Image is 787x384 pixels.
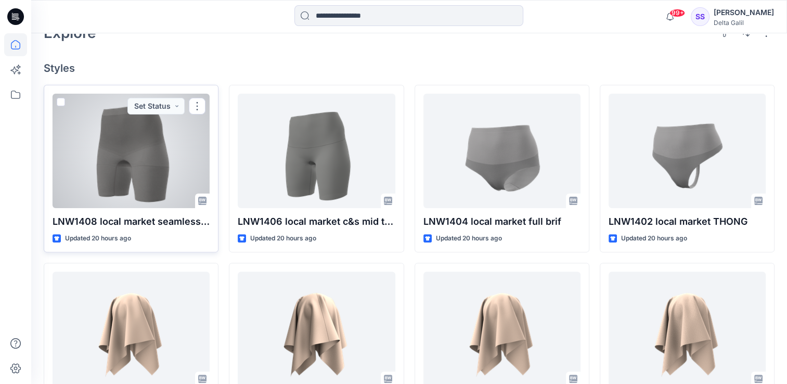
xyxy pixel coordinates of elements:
p: LNW1404 local market full brif [423,214,580,229]
div: [PERSON_NAME] [714,6,774,19]
h2: Explore [44,24,96,41]
p: LNW1408 local market seamless mid thigh [53,214,210,229]
p: Updated 20 hours ago [250,233,316,244]
a: LNW1408 local market seamless mid thigh [53,94,210,208]
span: 99+ [669,9,685,17]
h4: Styles [44,62,775,74]
a: LNW1402 local market THONG [609,94,766,208]
p: LNW1402 local market THONG [609,214,766,229]
p: Updated 20 hours ago [436,233,502,244]
p: Updated 20 hours ago [621,233,687,244]
a: LNW1404 local market full brif [423,94,580,208]
div: Delta Galil [714,19,774,27]
a: LNW1406 local market c&s mid thigh [238,94,395,208]
p: LNW1406 local market c&s mid thigh [238,214,395,229]
div: SS [691,7,709,26]
p: Updated 20 hours ago [65,233,131,244]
